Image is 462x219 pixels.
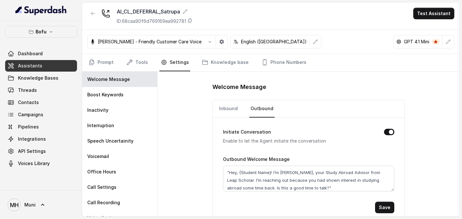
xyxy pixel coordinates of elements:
a: API Settings [5,145,77,157]
p: [PERSON_NAME] - Friendly Customer Care Voice [98,39,201,45]
svg: openai logo [396,39,401,44]
label: Initiate Conversation [223,128,271,136]
nav: Tabs [218,100,399,118]
span: Integrations [18,136,46,142]
div: AI_CL_DEFERRAL_Satrupa [117,8,193,15]
a: Prompt [87,54,115,71]
a: Dashboard [5,48,77,59]
a: Muni [5,196,77,214]
span: Knowledge Bases [18,75,58,81]
a: Assistants [5,60,77,72]
text: MH [10,202,19,208]
p: Call Recording [87,199,120,206]
a: Voices Library [5,158,77,169]
a: Pipelines [5,121,77,133]
span: Dashboard [18,50,43,57]
span: API Settings [18,148,46,154]
p: Boost Keywords [87,92,124,98]
p: Enable to let the Agent initiate the conversation [223,137,374,145]
textarea: "Hey, {Student Name}! I’m [PERSON_NAME], your Study Abroad Advisor from Leap Scholar. I’m reachin... [223,166,394,191]
button: Save [375,202,394,213]
a: Campaigns [5,109,77,120]
a: Integrations [5,133,77,145]
a: Knowledge Bases [5,72,77,84]
a: Tools [125,54,149,71]
h1: Welcome Message [212,82,405,92]
a: Outbound [249,100,275,118]
p: Welcome Message [87,76,130,83]
p: Interruption [87,122,114,129]
span: Contacts [18,99,39,106]
p: ID: 68caa90f6d769169ea992781 [117,18,186,24]
p: Speech Uncertainity [87,138,133,144]
span: Campaigns [18,111,43,118]
span: Pipelines [18,124,39,130]
label: Outbound Welcome Message [223,156,290,162]
button: Bofu [5,26,77,38]
button: Test Assistant [413,8,454,19]
p: Call Settings [87,184,116,190]
p: English ([GEOGRAPHIC_DATA]) [241,39,307,45]
p: Office Hours [87,169,116,175]
nav: Tabs [87,54,454,71]
a: Threads [5,84,77,96]
p: Voicemail [87,153,109,160]
a: Settings [159,54,190,71]
p: Bofu [36,28,47,36]
img: light.svg [15,5,67,15]
p: GPT 4.1 Mini [404,39,429,45]
span: Voices Library [18,160,50,167]
span: Muni [24,202,36,208]
a: Inbound [218,100,239,118]
span: Threads [18,87,37,93]
a: Contacts [5,97,77,108]
a: Phone Numbers [260,54,308,71]
span: Assistants [18,63,42,69]
p: Inactivity [87,107,108,113]
a: Knowledge base [201,54,250,71]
